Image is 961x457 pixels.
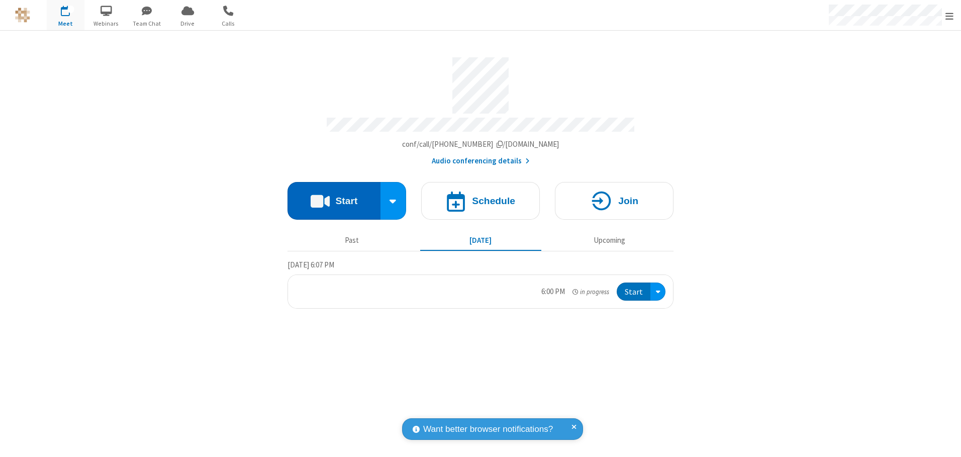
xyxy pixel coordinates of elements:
[650,283,665,301] div: Open menu
[68,6,74,13] div: 1
[617,283,650,301] button: Start
[423,423,553,436] span: Want better browser notifications?
[128,19,166,28] span: Team Chat
[287,50,674,167] section: Account details
[472,196,515,206] h4: Schedule
[87,19,125,28] span: Webinars
[292,231,413,250] button: Past
[287,182,380,220] button: Start
[420,231,541,250] button: [DATE]
[421,182,540,220] button: Schedule
[15,8,30,23] img: QA Selenium DO NOT DELETE OR CHANGE
[432,155,530,167] button: Audio conferencing details
[402,139,559,149] span: Copy my meeting room link
[169,19,207,28] span: Drive
[335,196,357,206] h4: Start
[618,196,638,206] h4: Join
[549,231,670,250] button: Upcoming
[402,139,559,150] button: Copy my meeting room linkCopy my meeting room link
[380,182,407,220] div: Start conference options
[555,182,674,220] button: Join
[47,19,84,28] span: Meet
[287,259,674,309] section: Today's Meetings
[541,286,565,298] div: 6:00 PM
[572,287,609,297] em: in progress
[210,19,247,28] span: Calls
[287,260,334,269] span: [DATE] 6:07 PM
